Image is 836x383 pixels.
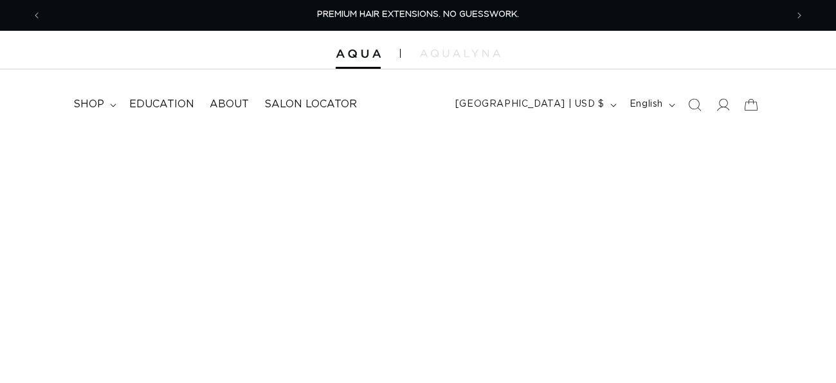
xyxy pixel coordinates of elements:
button: [GEOGRAPHIC_DATA] | USD $ [448,93,622,117]
span: English [630,98,663,111]
span: About [210,98,249,111]
a: Education [122,90,202,119]
span: shop [73,98,104,111]
span: Education [129,98,194,111]
a: Salon Locator [257,90,365,119]
button: English [622,93,680,117]
img: aqualyna.com [420,49,500,57]
span: Salon Locator [264,98,357,111]
img: Aqua Hair Extensions [336,49,381,58]
summary: Search [680,91,709,119]
button: Previous announcement [23,3,51,28]
span: [GEOGRAPHIC_DATA] | USD $ [455,98,604,111]
button: Next announcement [785,3,813,28]
span: PREMIUM HAIR EXTENSIONS. NO GUESSWORK. [317,10,519,19]
a: About [202,90,257,119]
summary: shop [66,90,122,119]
